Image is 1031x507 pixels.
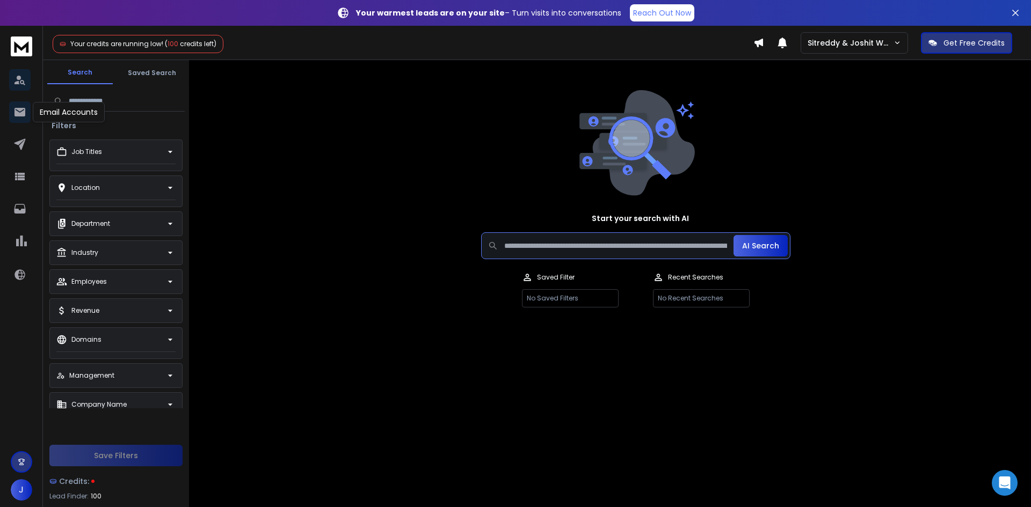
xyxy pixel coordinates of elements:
[356,8,621,18] p: – Turn visits into conversations
[71,183,100,192] p: Location
[47,62,113,84] button: Search
[47,120,81,131] h3: Filters
[71,306,99,315] p: Revenue
[992,470,1018,496] div: Open Intercom Messenger
[630,4,694,21] a: Reach Out Now
[168,39,178,48] span: 100
[165,39,216,48] span: ( credits left)
[537,273,575,282] p: Saved Filter
[356,8,505,18] strong: Your warmest leads are on your site
[71,248,98,257] p: Industry
[71,400,127,409] p: Company Name
[734,235,788,256] button: AI Search
[70,39,163,48] span: Your credits are running low!
[119,62,185,84] button: Saved Search
[11,479,32,501] button: J
[653,289,750,307] p: No Recent Searches
[33,102,105,122] div: Email Accounts
[577,90,695,196] img: image
[91,492,101,501] span: 100
[808,38,894,48] p: Sitreddy & Joshit Workspace
[921,32,1012,54] button: Get Free Credits
[71,219,110,228] p: Department
[59,476,89,487] span: Credits:
[11,36,32,56] img: logo
[71,148,102,156] p: Job Titles
[69,371,114,380] p: Management
[49,492,89,501] p: Lead Finder:
[522,289,619,307] p: No Saved Filters
[668,273,723,282] p: Recent Searches
[633,8,691,18] p: Reach Out Now
[592,213,689,224] h1: Start your search with AI
[71,277,107,286] p: Employees
[71,335,101,344] p: Domains
[943,38,1005,48] p: Get Free Credits
[49,471,183,492] a: Credits:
